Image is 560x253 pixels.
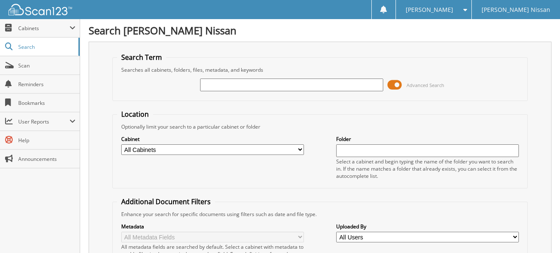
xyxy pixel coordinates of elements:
[8,4,72,15] img: scan123-logo-white.svg
[336,135,519,143] label: Folder
[336,158,519,180] div: Select a cabinet and begin typing the name of the folder you want to search in. If the name match...
[18,99,75,107] span: Bookmarks
[117,211,524,218] div: Enhance your search for specific documents using filters such as date and file type.
[18,81,75,88] span: Reminders
[117,110,153,119] legend: Location
[18,43,74,51] span: Search
[121,223,304,230] label: Metadata
[117,197,215,206] legend: Additional Document Filters
[117,123,524,130] div: Optionally limit your search to a particular cabinet or folder
[407,82,444,88] span: Advanced Search
[117,53,166,62] legend: Search Term
[482,7,550,12] span: [PERSON_NAME] Nissan
[121,135,304,143] label: Cabinet
[336,223,519,230] label: Uploaded By
[89,23,552,37] h1: Search [PERSON_NAME] Nissan
[18,62,75,69] span: Scan
[18,155,75,163] span: Announcements
[117,66,524,73] div: Searches all cabinets, folders, files, metadata, and keywords
[18,137,75,144] span: Help
[18,118,70,125] span: User Reports
[18,25,70,32] span: Cabinets
[406,7,453,12] span: [PERSON_NAME]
